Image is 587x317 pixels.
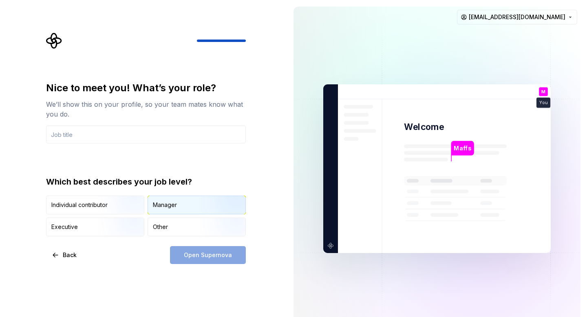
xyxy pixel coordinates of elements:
button: [EMAIL_ADDRESS][DOMAIN_NAME] [457,10,577,24]
div: We’ll show this on your profile, so your team mates know what you do. [46,99,246,119]
p: Maffs [454,144,471,153]
p: Welcome [404,121,444,133]
div: Manager [153,201,177,209]
div: Individual contributor [51,201,108,209]
span: Back [63,251,77,259]
p: M [541,90,545,94]
div: Nice to meet you! What’s your role? [46,81,246,95]
div: Executive [51,223,78,231]
div: Which best describes your job level? [46,176,246,187]
div: Other [153,223,168,231]
span: [EMAIL_ADDRESS][DOMAIN_NAME] [469,13,565,21]
button: Back [46,246,84,264]
p: You [539,101,547,105]
svg: Supernova Logo [46,33,62,49]
input: Job title [46,125,246,143]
